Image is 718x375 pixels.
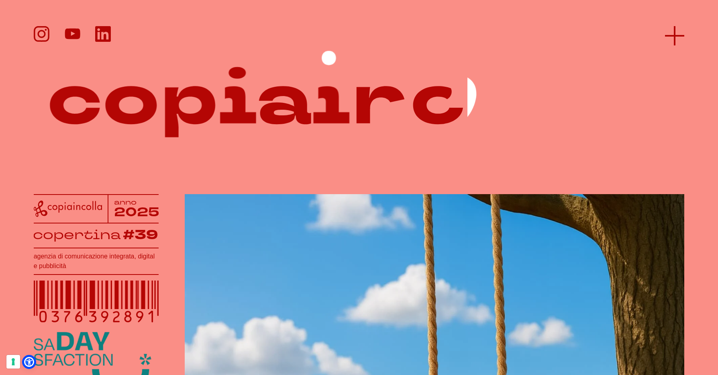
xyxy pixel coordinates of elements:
[114,203,159,221] tspan: 2025
[34,252,159,271] h1: agenzia di comunicazione integrata, digital e pubblicità
[33,226,121,243] tspan: copertina
[6,355,20,369] button: Le tue preferenze relative al consenso per le tecnologie di tracciamento
[123,226,158,244] tspan: #39
[114,197,137,207] tspan: anno
[24,357,34,367] a: Open Accessibility Menu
